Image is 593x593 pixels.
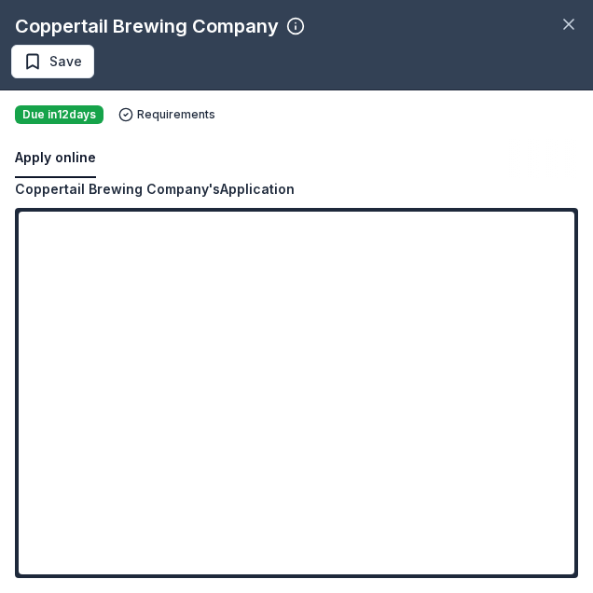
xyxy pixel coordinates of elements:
[15,105,103,124] div: Due in 12 days
[49,50,82,73] span: Save
[11,45,94,78] button: Save
[15,139,96,178] button: Apply online
[15,11,279,41] div: Coppertail Brewing Company
[137,107,215,122] span: Requirements
[15,178,295,200] div: Coppertail Brewing Company's Application
[118,107,215,122] button: Requirements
